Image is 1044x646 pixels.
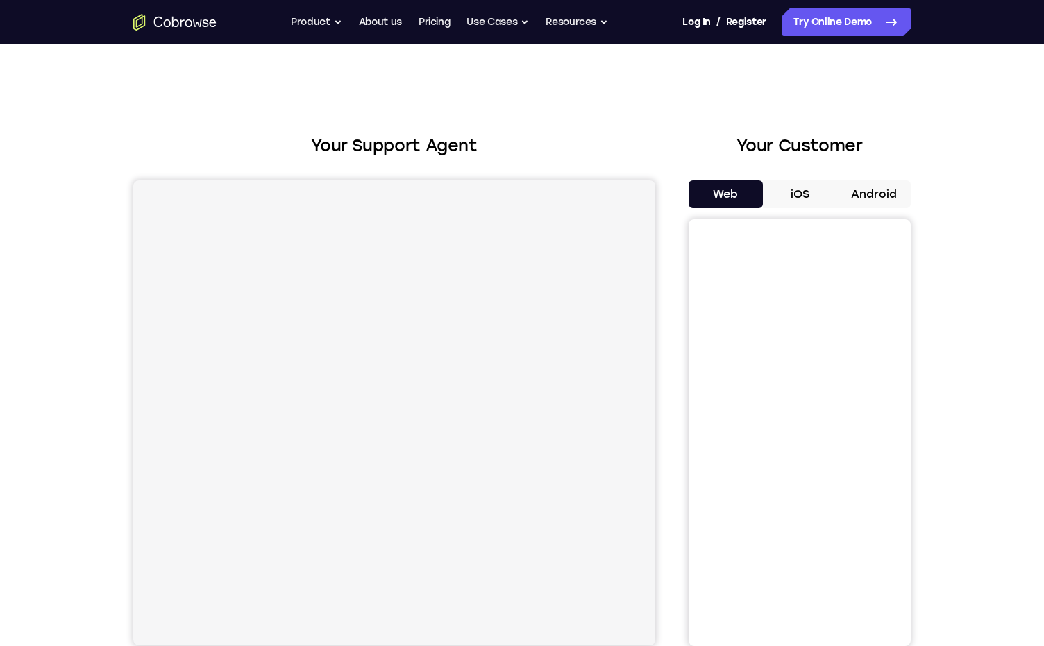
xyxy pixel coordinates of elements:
[419,8,451,36] a: Pricing
[291,8,342,36] button: Product
[716,14,721,31] span: /
[133,14,217,31] a: Go to the home page
[763,180,837,208] button: iOS
[782,8,911,36] a: Try Online Demo
[466,8,529,36] button: Use Cases
[682,8,710,36] a: Log In
[726,8,766,36] a: Register
[133,180,655,645] iframe: Agent
[836,180,911,208] button: Android
[689,180,763,208] button: Web
[689,133,911,158] h2: Your Customer
[546,8,608,36] button: Resources
[133,133,655,158] h2: Your Support Agent
[359,8,402,36] a: About us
